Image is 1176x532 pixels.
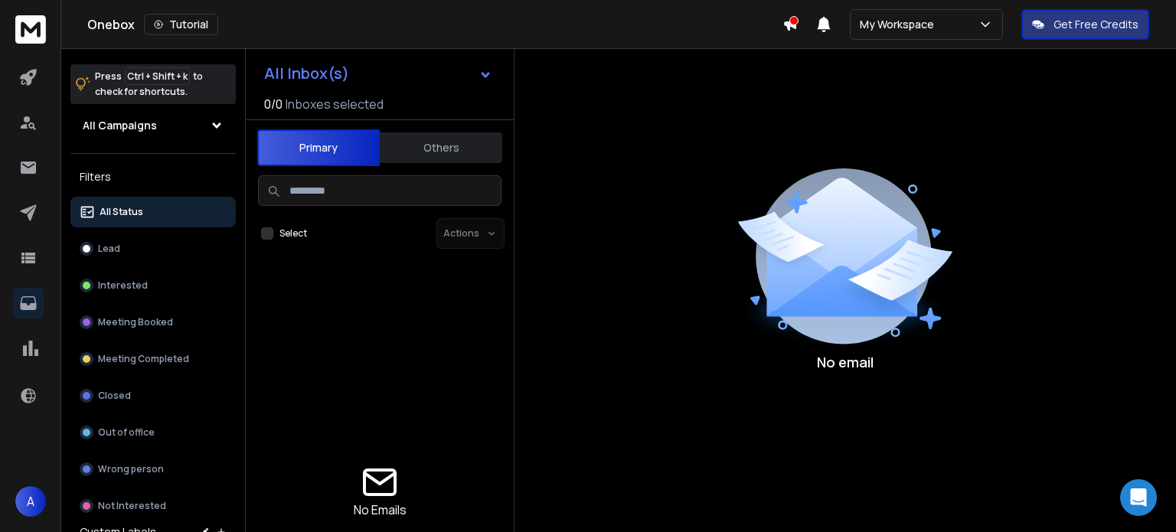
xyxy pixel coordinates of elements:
p: No email [817,351,874,373]
button: Not Interested [70,491,236,521]
button: All Campaigns [70,110,236,141]
p: Get Free Credits [1053,17,1138,32]
button: All Inbox(s) [252,58,505,89]
button: Out of office [70,417,236,448]
p: All Status [100,206,143,218]
button: Lead [70,233,236,264]
p: Lead [98,243,120,255]
p: Interested [98,279,148,292]
div: Onebox [87,14,782,35]
button: A [15,486,46,517]
button: Meeting Booked [70,307,236,338]
button: Primary [257,129,380,166]
button: Wrong person [70,454,236,485]
p: Meeting Completed [98,353,189,365]
p: My Workspace [860,17,940,32]
h1: All Inbox(s) [264,66,349,81]
p: Wrong person [98,463,164,475]
button: Closed [70,380,236,411]
button: Tutorial [144,14,218,35]
p: Not Interested [98,500,166,512]
button: Get Free Credits [1021,9,1149,40]
h1: All Campaigns [83,118,157,133]
p: Press to check for shortcuts. [95,69,203,100]
p: Meeting Booked [98,316,173,328]
label: Select [279,227,307,240]
h3: Filters [70,166,236,188]
div: Open Intercom Messenger [1120,479,1157,516]
button: Others [380,131,502,165]
button: Meeting Completed [70,344,236,374]
p: No Emails [354,501,407,519]
span: Ctrl + Shift + k [125,67,190,85]
h3: Inboxes selected [286,95,384,113]
button: Interested [70,270,236,301]
button: All Status [70,197,236,227]
span: 0 / 0 [264,95,283,113]
p: Out of office [98,426,155,439]
p: Closed [98,390,131,402]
